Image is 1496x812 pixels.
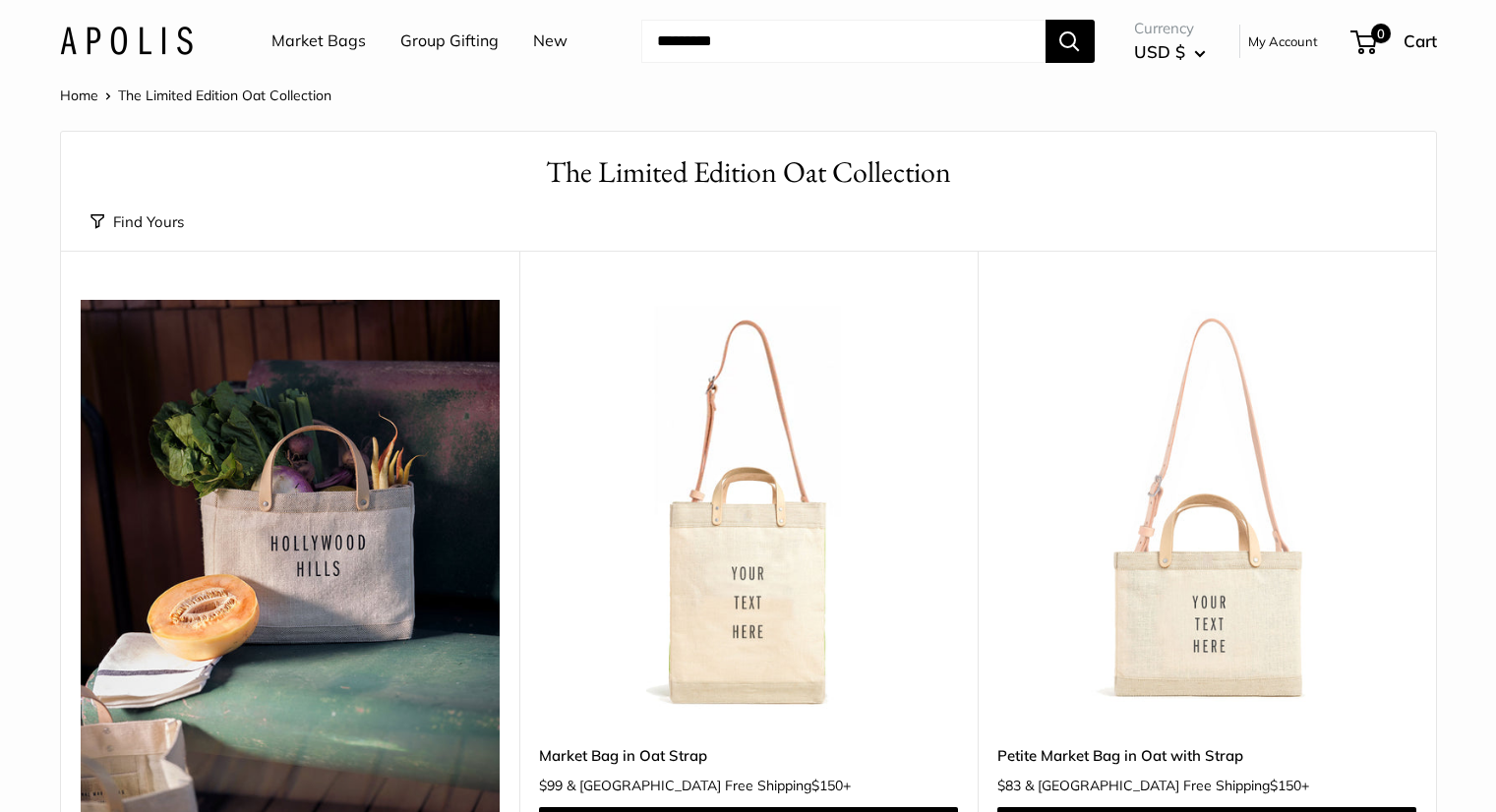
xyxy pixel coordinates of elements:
span: & [GEOGRAPHIC_DATA] Free Shipping + [567,779,851,792]
span: Cart [1404,30,1437,51]
a: Market Bag in Oat Strap [539,744,958,767]
a: Home [60,87,98,104]
span: The Limited Edition Oat Collection [118,87,331,104]
nav: Breadcrumb [60,83,331,108]
a: My Account [1248,29,1318,53]
a: Petite Market Bag in Oat with StrapPetite Market Bag in Oat with Strap [997,300,1416,719]
span: 0 [1370,24,1390,43]
a: Petite Market Bag in Oat with Strap [997,744,1416,767]
input: Search... [641,20,1046,63]
a: 0 Cart [1352,26,1437,57]
button: Find Yours [90,208,184,236]
span: USD $ [1134,41,1185,62]
span: $150 [1270,777,1301,794]
img: Market Bag in Oat Strap [539,300,958,719]
img: Petite Market Bag in Oat with Strap [997,300,1416,719]
a: Group Gifting [400,27,499,56]
span: Currency [1134,15,1206,42]
button: Search [1046,20,1095,63]
img: Apolis [60,27,193,55]
span: $83 [997,777,1021,794]
span: & [GEOGRAPHIC_DATA] Free Shipping + [1025,779,1309,792]
span: $99 [539,777,563,794]
a: Market Bag in Oat StrapMarket Bag in Oat Strap [539,300,958,719]
button: USD $ [1134,36,1206,68]
span: $150 [811,777,843,794]
a: Market Bags [271,27,366,56]
h1: The Limited Edition Oat Collection [90,151,1406,194]
a: New [533,27,568,56]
